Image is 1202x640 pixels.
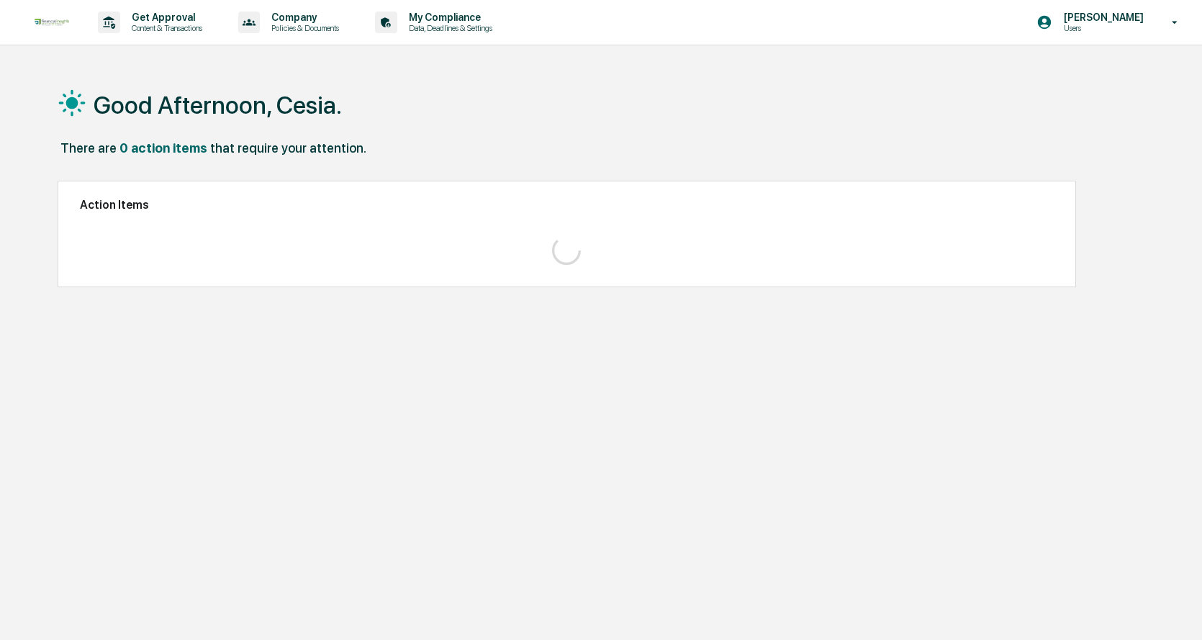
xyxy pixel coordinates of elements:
p: [PERSON_NAME] [1052,12,1151,23]
h2: Action Items [80,198,1054,212]
p: Content & Transactions [120,23,209,33]
div: 0 action items [119,140,207,156]
div: that require your attention. [210,140,366,156]
img: logo [35,19,69,27]
h1: Good Afternoon, Cesia. [94,91,342,120]
p: Users [1052,23,1151,33]
p: My Compliance [397,12,500,23]
p: Company [260,12,346,23]
div: There are [60,140,117,156]
p: Policies & Documents [260,23,346,33]
p: Data, Deadlines & Settings [397,23,500,33]
p: Get Approval [120,12,209,23]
